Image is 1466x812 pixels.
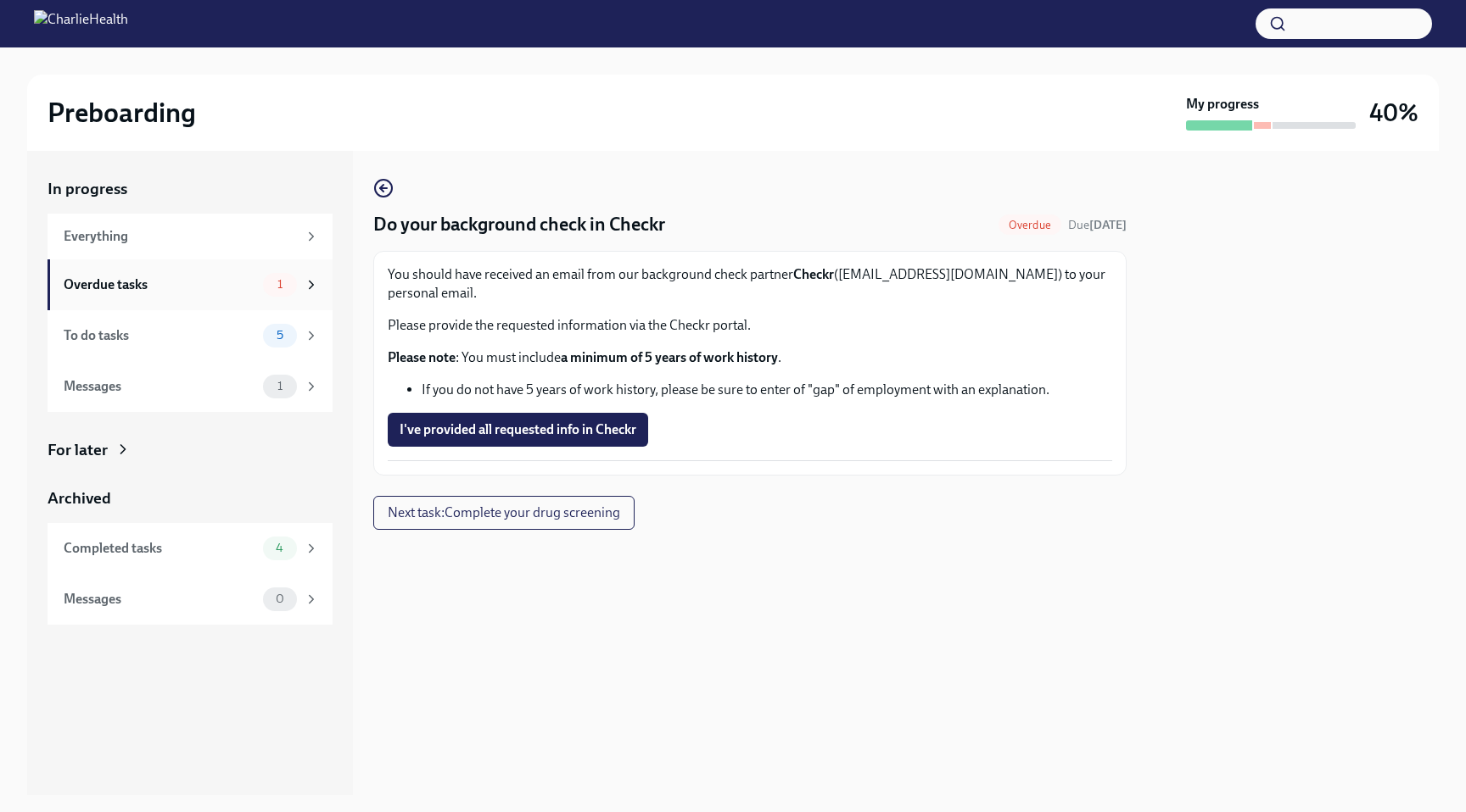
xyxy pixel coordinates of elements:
strong: Checkr [793,266,834,282]
p: : You must include . [388,348,1112,367]
img: CharlieHealth [34,10,128,37]
span: August 18th, 2025 08:00 [1068,217,1127,233]
span: Due [1068,218,1127,232]
a: Everything [48,214,333,259]
span: Next task : Complete your drug screening [388,504,620,521]
div: Messages [64,377,256,396]
strong: [DATE] [1089,218,1127,232]
p: You should have received an email from our background check partner ([EMAIL_ADDRESS][DOMAIN_NAME]... [388,265,1112,303]
span: 5 [266,329,294,342]
a: For later [48,439,333,461]
div: Everything [64,227,297,246]
span: I've provided all requested info in Checkr [400,421,636,438]
div: To do tasks [64,326,256,345]
a: Messages0 [48,574,333,625]
button: I've provided all requested info in Checkr [388,413,648,447]
a: Archived [48,487,333,509]
div: Overdue tasks [64,275,256,294]
strong: Please note [388,349,456,365]
button: Next task:Complete your drug screening [373,496,635,530]
a: Overdue tasks1 [48,259,333,310]
a: In progress [48,178,333,200]
span: Overdue [999,219,1061,231]
span: 1 [267,380,293,392]
div: Completed tasks [64,539,256,558]
h4: Do your background check in Checkr [373,212,665,237]
span: 1 [267,278,293,291]
div: Messages [64,590,256,609]
a: Messages1 [48,361,333,412]
p: Please provide the requested information via the Checkr portal. [388,316,1112,335]
li: If you do not have 5 years of work history, please be sure to enter of "gap" of employment with a... [422,381,1112,399]
a: Completed tasks4 [48,523,333,574]
span: 4 [266,542,294,554]
div: For later [48,439,108,461]
strong: My progress [1186,95,1259,114]
strong: a minimum of 5 years of work history [561,349,778,365]
h2: Preboarding [48,96,196,130]
a: To do tasks5 [48,310,333,361]
h3: 40% [1369,97,1418,128]
span: 0 [266,592,294,605]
